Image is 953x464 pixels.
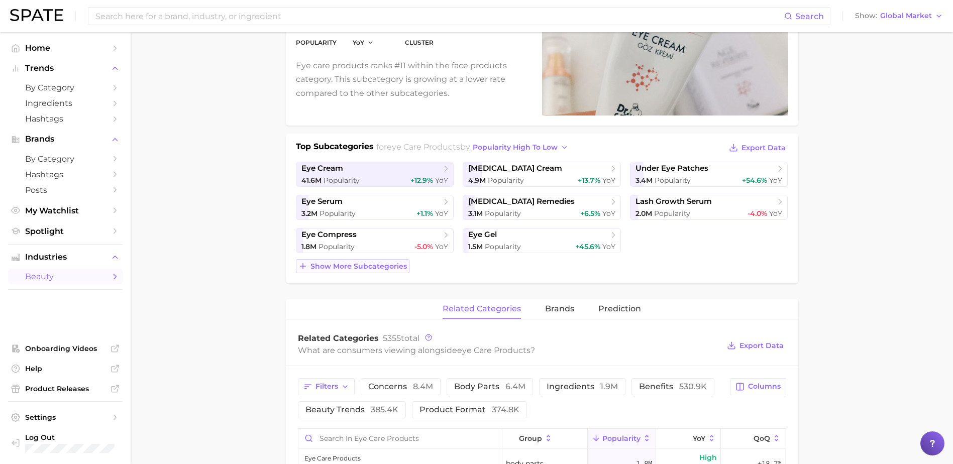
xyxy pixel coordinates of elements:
a: eye compress1.8m Popularity-5.0% YoY [296,228,454,253]
span: 530.9k [679,382,707,391]
span: Popularity [485,242,521,251]
span: [MEDICAL_DATA] cream [468,164,562,173]
span: 3.4m [636,176,653,185]
span: Columns [748,382,781,391]
span: Hashtags [25,170,105,179]
a: eye serum3.2m Popularity+1.1% YoY [296,195,454,220]
span: [MEDICAL_DATA] remedies [468,197,575,206]
span: 4.9m [468,176,486,185]
img: SPATE [10,9,63,21]
a: under eye patches3.4m Popularity+54.6% YoY [630,162,788,187]
button: ShowGlobal Market [853,10,945,23]
span: Home [25,43,105,53]
a: Spotlight [8,223,123,239]
a: eye gel1.5m Popularity+45.6% YoY [463,228,621,253]
span: for by [376,142,571,152]
input: Search in eye care products [298,429,502,448]
dt: Popularity [296,37,337,49]
span: High [699,451,717,463]
span: Popularity [602,434,641,442]
span: YoY [353,38,364,47]
a: beauty [8,269,123,284]
span: YoY [602,176,615,185]
span: 41.6m [301,176,322,185]
span: group [519,434,542,442]
span: by Category [25,154,105,164]
span: ingredients [547,383,618,391]
span: 2.0m [636,209,652,218]
button: YoY [353,38,374,47]
span: YoY [435,242,448,251]
span: My Watchlist [25,206,105,215]
span: by Category [25,83,105,92]
span: 1.8m [301,242,316,251]
button: QoQ [721,429,785,448]
dt: cluster [405,37,503,49]
button: Trends [8,61,123,76]
span: 3.2m [301,209,317,218]
span: Product Releases [25,384,105,393]
a: Product Releases [8,381,123,396]
span: Spotlight [25,226,105,236]
span: Filters [315,382,338,391]
a: Log out. Currently logged in with e-mail jek@cosmax.com. [8,430,123,456]
span: Popularity [485,209,521,218]
span: Prediction [598,304,641,313]
span: lash growth serum [636,197,712,206]
span: YoY [435,209,448,218]
span: +1.1% [416,209,433,218]
div: What are consumers viewing alongside ? [298,343,720,357]
span: related categories [443,304,521,313]
button: popularity high to low [470,141,571,154]
span: 8.4m [413,382,433,391]
span: 5355 [383,333,401,343]
span: Help [25,364,105,373]
span: YoY [769,176,782,185]
dd: 63.5m [296,21,337,33]
a: lash growth serum2.0m Popularity-4.0% YoY [630,195,788,220]
span: 3.1m [468,209,483,218]
p: Eye care products ranks #11 within the face products category. This subcategory is growing at a l... [296,59,530,100]
span: Popularity [488,176,524,185]
dd: +11.2% [353,21,389,33]
span: Brands [25,135,105,144]
span: eye care products [387,142,460,152]
span: Show more subcategories [310,262,407,271]
a: eye cream41.6m Popularity+12.9% YoY [296,162,454,187]
span: eye cream [301,164,343,173]
span: concerns [368,383,433,391]
button: Popularity [588,429,656,448]
button: Columns [730,378,786,395]
span: Global Market [880,13,932,19]
span: brands [545,304,574,313]
span: 385.4k [371,405,398,414]
a: [MEDICAL_DATA] remedies3.1m Popularity+6.5% YoY [463,195,621,220]
span: 1.5m [468,242,483,251]
span: eye serum [301,197,343,206]
span: Popularity [324,176,360,185]
button: YoY [656,429,721,448]
span: Popularity [654,209,690,218]
span: beauty trends [305,406,398,414]
a: Hashtags [8,111,123,127]
button: Filters [298,378,355,395]
button: group [502,429,588,448]
span: Export Data [742,144,786,152]
a: Help [8,361,123,376]
span: body parts [454,383,525,391]
span: Export Data [739,341,784,350]
span: +6.5% [580,209,600,218]
a: Posts [8,182,123,198]
span: YoY [602,242,615,251]
span: eye compress [301,230,357,240]
span: QoQ [754,434,770,442]
span: +45.6% [575,242,600,251]
span: Popularity [655,176,691,185]
a: [MEDICAL_DATA] cream4.9m Popularity+13.7% YoY [463,162,621,187]
span: -4.0% [748,209,767,218]
button: Export Data [726,141,788,155]
span: benefits [639,383,707,391]
a: My Watchlist [8,203,123,218]
span: YoY [602,209,615,218]
button: Brands [8,132,123,147]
